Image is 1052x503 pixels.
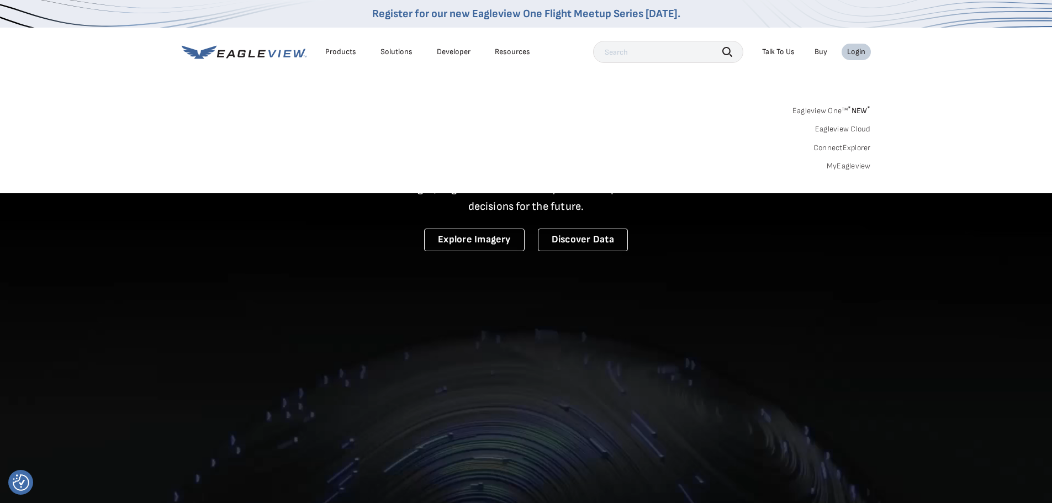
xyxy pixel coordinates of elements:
div: Resources [495,47,530,57]
a: Developer [437,47,471,57]
div: Solutions [380,47,413,57]
span: NEW [848,106,870,115]
a: Explore Imagery [424,229,525,251]
a: Discover Data [538,229,628,251]
div: Talk To Us [762,47,795,57]
a: Eagleview One™*NEW* [792,103,871,115]
div: Products [325,47,356,57]
input: Search [593,41,743,63]
div: Login [847,47,865,57]
a: ConnectExplorer [813,143,871,153]
a: Buy [815,47,827,57]
img: Revisit consent button [13,474,29,491]
a: Register for our new Eagleview One Flight Meetup Series [DATE]. [372,7,680,20]
a: MyEagleview [827,161,871,171]
a: Eagleview Cloud [815,124,871,134]
button: Consent Preferences [13,474,29,491]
